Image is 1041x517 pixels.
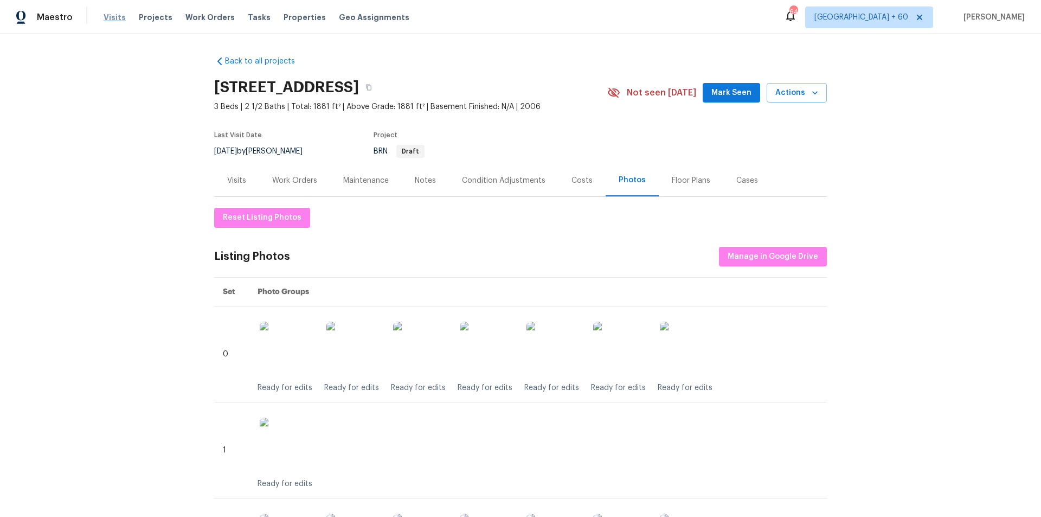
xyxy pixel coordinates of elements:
[214,307,249,403] td: 0
[775,86,818,100] span: Actions
[343,175,389,186] div: Maintenance
[719,247,827,267] button: Manage in Google Drive
[736,175,758,186] div: Cases
[258,382,312,393] div: Ready for edits
[227,175,246,186] div: Visits
[104,12,126,23] span: Visits
[397,148,423,155] span: Draft
[37,12,73,23] span: Maestro
[185,12,235,23] span: Work Orders
[814,12,908,23] span: [GEOGRAPHIC_DATA] + 60
[524,382,579,393] div: Ready for edits
[959,12,1025,23] span: [PERSON_NAME]
[571,175,593,186] div: Costs
[139,12,172,23] span: Projects
[462,175,545,186] div: Condition Adjustments
[767,83,827,103] button: Actions
[415,175,436,186] div: Notes
[339,12,409,23] span: Geo Assignments
[214,145,316,158] div: by [PERSON_NAME]
[672,175,710,186] div: Floor Plans
[711,86,751,100] span: Mark Seen
[272,175,317,186] div: Work Orders
[789,7,797,17] div: 641
[214,82,359,93] h2: [STREET_ADDRESS]
[703,83,760,103] button: Mark Seen
[214,148,237,155] span: [DATE]
[214,56,318,67] a: Back to all projects
[619,175,646,186] div: Photos
[391,382,446,393] div: Ready for edits
[374,148,425,155] span: BRN
[214,403,249,499] td: 1
[728,250,818,264] span: Manage in Google Drive
[658,382,712,393] div: Ready for edits
[214,101,607,112] span: 3 Beds | 2 1/2 Baths | Total: 1881 ft² | Above Grade: 1881 ft² | Basement Finished: N/A | 2006
[249,278,827,307] th: Photo Groups
[627,87,696,98] span: Not seen [DATE]
[214,132,262,138] span: Last Visit Date
[214,208,310,228] button: Reset Listing Photos
[214,278,249,307] th: Set
[458,382,512,393] div: Ready for edits
[258,478,312,489] div: Ready for edits
[214,251,290,262] div: Listing Photos
[284,12,326,23] span: Properties
[374,132,397,138] span: Project
[324,382,379,393] div: Ready for edits
[248,14,271,21] span: Tasks
[223,211,301,225] span: Reset Listing Photos
[591,382,646,393] div: Ready for edits
[359,78,378,97] button: Copy Address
